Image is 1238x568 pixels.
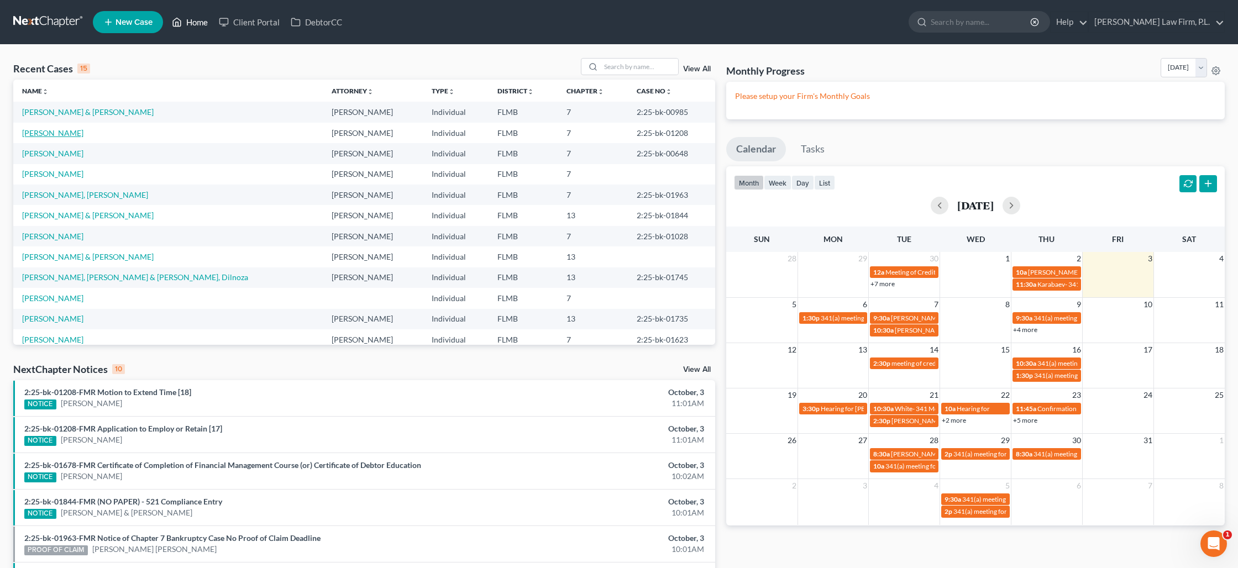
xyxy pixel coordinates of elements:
[1016,280,1036,288] span: 11:30a
[485,544,705,555] div: 10:01AM
[489,123,557,143] td: FLMB
[814,175,835,190] button: list
[24,424,222,433] a: 2:25-bk-01208-FMR Application to Employ or Retain [17]
[802,314,820,322] span: 1:30p
[857,388,868,402] span: 20
[1076,298,1082,311] span: 9
[791,298,798,311] span: 5
[1004,479,1011,492] span: 5
[628,309,716,329] td: 2:25-bk-01735
[423,309,489,329] td: Individual
[24,509,56,519] div: NOTICE
[323,205,423,225] td: [PERSON_NAME]
[558,143,628,164] td: 7
[558,123,628,143] td: 7
[166,12,213,32] a: Home
[22,190,148,199] a: [PERSON_NAME], [PERSON_NAME]
[821,404,907,413] span: Hearing for [PERSON_NAME]
[726,64,805,77] h3: Monthly Progress
[489,267,557,288] td: FLMB
[786,434,798,447] span: 26
[558,164,628,185] td: 7
[891,450,983,458] span: [PERSON_NAME]- 341 Meeting
[967,234,985,244] span: Wed
[489,164,557,185] td: FLMB
[1037,359,1203,367] span: 341(a) meeting for [PERSON_NAME] & [PERSON_NAME]
[77,64,90,73] div: 15
[735,91,1216,102] p: Please setup your Firm's Monthly Goals
[786,388,798,402] span: 19
[22,293,83,303] a: [PERSON_NAME]
[891,359,1013,367] span: meeting of creditors for [PERSON_NAME]
[1214,343,1225,356] span: 18
[1000,434,1011,447] span: 29
[22,272,248,282] a: [PERSON_NAME], [PERSON_NAME] & [PERSON_NAME], Dilnoza
[489,288,557,308] td: FLMB
[485,471,705,482] div: 10:02AM
[1112,234,1124,244] span: Fri
[323,226,423,246] td: [PERSON_NAME]
[1218,434,1225,447] span: 1
[628,205,716,225] td: 2:25-bk-01844
[323,309,423,329] td: [PERSON_NAME]
[61,398,122,409] a: [PERSON_NAME]
[485,387,705,398] div: October, 3
[891,314,983,322] span: [PERSON_NAME]- 341 Meeting
[323,267,423,288] td: [PERSON_NAME]
[786,252,798,265] span: 28
[1051,12,1088,32] a: Help
[485,398,705,409] div: 11:01AM
[423,288,489,308] td: Individual
[1034,314,1140,322] span: 341(a) meeting for [PERSON_NAME]
[22,335,83,344] a: [PERSON_NAME]
[870,280,895,288] a: +7 more
[24,472,56,482] div: NOTICE
[857,252,868,265] span: 29
[485,507,705,518] div: 10:01AM
[13,362,125,376] div: NextChapter Notices
[323,123,423,143] td: [PERSON_NAME]
[22,252,154,261] a: [PERSON_NAME] & [PERSON_NAME]
[489,226,557,246] td: FLMB
[1016,314,1032,322] span: 9:30a
[628,185,716,205] td: 2:25-bk-01963
[116,18,153,27] span: New Case
[628,123,716,143] td: 2:25-bk-01208
[558,205,628,225] td: 13
[891,417,983,425] span: [PERSON_NAME]- 341 Meeting
[1034,371,1199,380] span: 341(a) meeting for [PERSON_NAME] & [PERSON_NAME]
[22,107,154,117] a: [PERSON_NAME] & [PERSON_NAME]
[1013,325,1037,334] a: +4 more
[945,495,961,503] span: 9:30a
[897,234,911,244] span: Tue
[791,175,814,190] button: day
[1142,343,1153,356] span: 17
[1016,450,1032,458] span: 8:30a
[1071,343,1082,356] span: 16
[1076,252,1082,265] span: 2
[423,102,489,122] td: Individual
[489,309,557,329] td: FLMB
[885,268,1008,276] span: Meeting of Creditors for [PERSON_NAME]
[323,329,423,350] td: [PERSON_NAME]
[24,399,56,409] div: NOTICE
[558,329,628,350] td: 7
[24,533,321,543] a: 2:25-bk-01963-FMR Notice of Chapter 7 Bankruptcy Case No Proof of Claim Deadline
[423,329,489,350] td: Individual
[24,497,222,506] a: 2:25-bk-01844-FMR (NO PAPER) - 521 Compliance Entry
[895,326,987,334] span: [PERSON_NAME]- 341 Meeting
[558,246,628,267] td: 13
[802,404,820,413] span: 3:30p
[485,423,705,434] div: October, 3
[628,329,716,350] td: 2:25-bk-01623
[1218,479,1225,492] span: 8
[558,267,628,288] td: 13
[323,164,423,185] td: [PERSON_NAME]
[1071,434,1082,447] span: 30
[558,288,628,308] td: 7
[61,471,122,482] a: [PERSON_NAME]
[885,462,992,470] span: 341(a) meeting for [PERSON_NAME]
[933,479,940,492] span: 4
[873,314,890,322] span: 9:30a
[821,314,874,322] span: 341(a) meeting for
